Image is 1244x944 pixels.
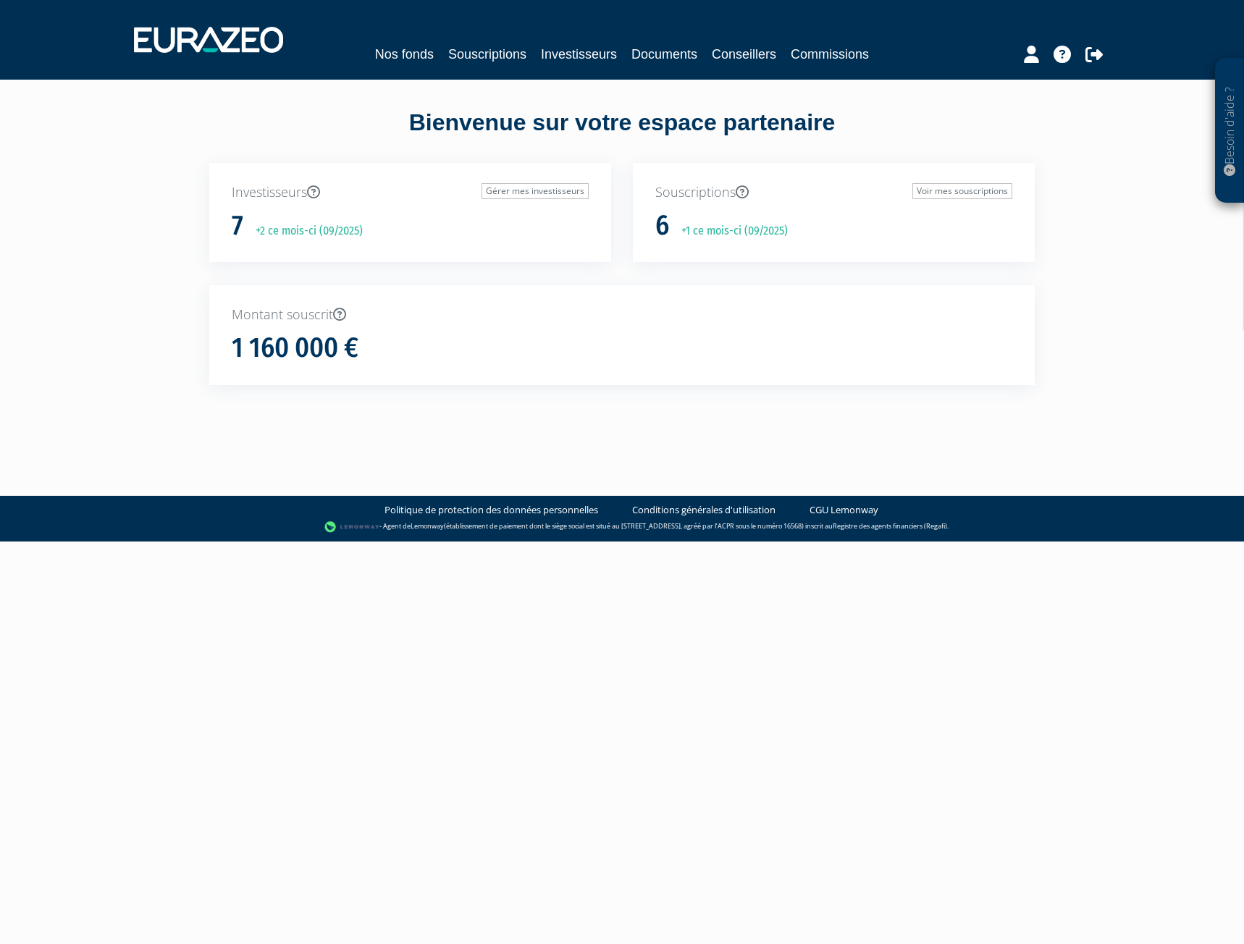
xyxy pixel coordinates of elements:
img: logo-lemonway.png [324,520,380,534]
p: +2 ce mois-ci (09/2025) [245,223,363,240]
a: Commissions [791,44,869,64]
h1: 6 [655,211,669,241]
a: Registre des agents financiers (Regafi) [833,521,947,531]
h1: 1 160 000 € [232,333,358,363]
a: Gérer mes investisseurs [482,183,589,199]
a: Conditions générales d'utilisation [632,503,776,517]
a: Conseillers [712,44,776,64]
a: Nos fonds [375,44,434,64]
a: Politique de protection des données personnelles [384,503,598,517]
a: CGU Lemonway [810,503,878,517]
a: Investisseurs [541,44,617,64]
a: Voir mes souscriptions [912,183,1012,199]
p: Besoin d'aide ? [1222,66,1238,196]
img: 1732889491-logotype_eurazeo_blanc_rvb.png [134,27,283,53]
p: Montant souscrit [232,305,1012,324]
p: Souscriptions [655,183,1012,202]
p: +1 ce mois-ci (09/2025) [671,223,788,240]
a: Lemonway [411,521,444,531]
p: Investisseurs [232,183,589,202]
a: Souscriptions [448,44,526,64]
div: - Agent de (établissement de paiement dont le siège social est situé au [STREET_ADDRESS], agréé p... [14,520,1230,534]
a: Documents [631,44,697,64]
div: Bienvenue sur votre espace partenaire [198,106,1046,163]
h1: 7 [232,211,243,241]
